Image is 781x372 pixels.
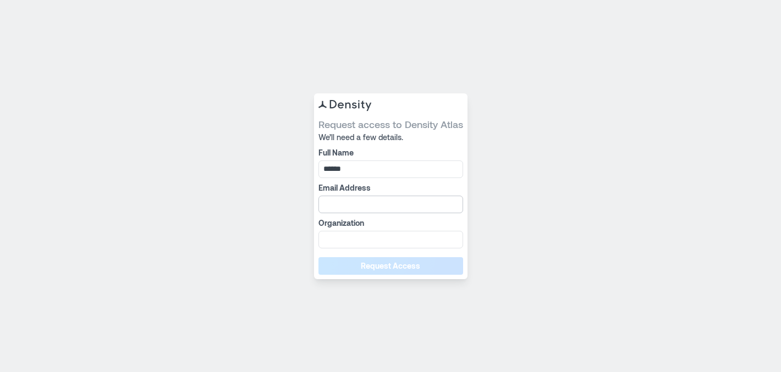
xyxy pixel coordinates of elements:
[318,218,461,229] label: Organization
[318,118,463,131] span: Request access to Density Atlas
[318,147,461,158] label: Full Name
[318,132,463,143] span: We’ll need a few details.
[361,260,420,271] span: Request Access
[318,257,463,275] button: Request Access
[318,182,461,193] label: Email Address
